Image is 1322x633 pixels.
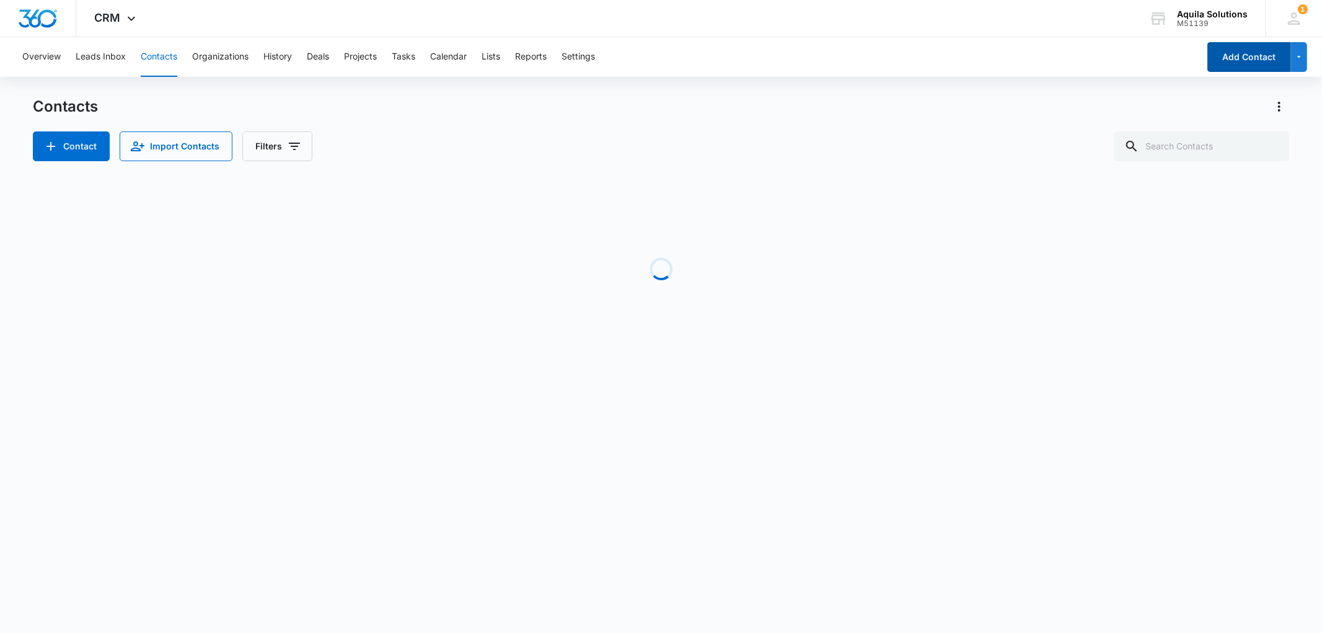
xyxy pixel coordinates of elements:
span: CRM [95,11,121,24]
button: Import Contacts [120,131,232,161]
div: account id [1177,19,1248,28]
button: Actions [1269,97,1289,117]
button: Deals [307,37,329,77]
button: Filters [242,131,312,161]
button: Contacts [141,37,177,77]
button: Add Contact [33,131,110,161]
button: Reports [515,37,547,77]
button: History [263,37,292,77]
h1: Contacts [33,97,98,116]
div: notifications count [1298,4,1308,14]
button: Projects [344,37,377,77]
button: Leads Inbox [76,37,126,77]
button: Add Contact [1207,42,1291,72]
span: 1 [1298,4,1308,14]
div: account name [1177,9,1248,19]
button: Organizations [192,37,249,77]
button: Settings [562,37,595,77]
input: Search Contacts [1114,131,1289,161]
button: Tasks [392,37,415,77]
button: Calendar [430,37,467,77]
button: Overview [22,37,61,77]
button: Lists [482,37,500,77]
